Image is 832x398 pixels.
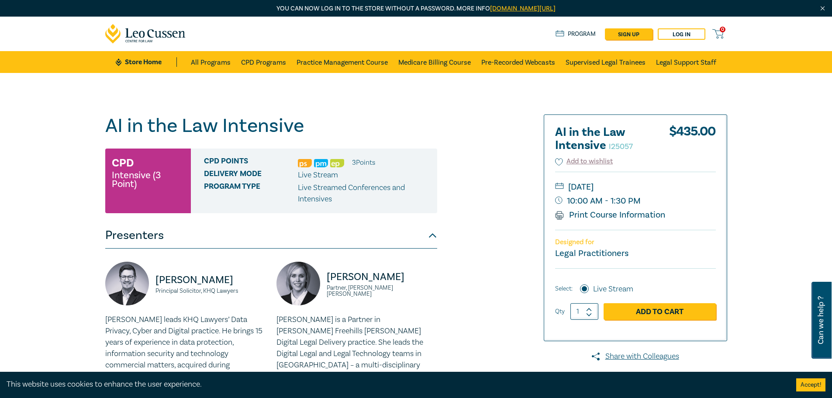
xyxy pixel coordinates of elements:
[112,171,184,188] small: Intensive (3 Point)
[112,155,134,171] h3: CPD
[116,57,176,67] a: Store Home
[191,51,231,73] a: All Programs
[555,238,716,246] p: Designed for
[570,303,598,320] input: 1
[656,51,716,73] a: Legal Support Staff
[819,5,826,12] img: Close
[276,314,437,382] p: [PERSON_NAME] is a Partner in [PERSON_NAME] Freehills [PERSON_NAME] Digital Legal Delivery practi...
[796,378,825,391] button: Accept cookies
[490,4,556,13] a: [DOMAIN_NAME][URL]
[105,314,266,371] p: [PERSON_NAME] leads KHQ Lawyers’ Data Privacy, Cyber and Digital practice. He brings 15 years of ...
[352,157,375,168] li: 3 Point s
[105,114,437,137] h1: AI in the Law Intensive
[555,156,613,166] button: Add to wishlist
[155,288,266,294] small: Principal Solicitor, KHQ Lawyers
[298,170,338,180] span: Live Stream
[298,182,431,205] p: Live Streamed Conferences and Intensives
[481,51,555,73] a: Pre-Recorded Webcasts
[204,157,298,168] span: CPD Points
[720,27,725,32] span: 0
[658,28,705,40] a: Log in
[398,51,471,73] a: Medicare Billing Course
[609,142,633,152] small: I25057
[555,284,573,294] span: Select:
[314,159,328,167] img: Practice Management & Business Skills
[566,51,646,73] a: Supervised Legal Trainees
[544,351,727,362] a: Share with Colleagues
[204,170,298,181] span: Delivery Mode
[604,303,716,320] a: Add to Cart
[105,222,437,249] button: Presenters
[593,284,633,295] label: Live Stream
[555,248,628,259] small: Legal Practitioners
[555,307,565,316] label: Qty
[556,29,596,39] a: Program
[817,287,825,353] span: Can we help ?
[330,159,344,167] img: Ethics & Professional Responsibility
[105,4,727,14] p: You can now log in to the store without a password. More info
[7,379,783,390] div: This website uses cookies to enhance the user experience.
[297,51,388,73] a: Practice Management Course
[555,180,716,194] small: [DATE]
[327,270,437,284] p: [PERSON_NAME]
[555,194,716,208] small: 10:00 AM - 1:30 PM
[276,262,320,305] img: https://s3.ap-southeast-2.amazonaws.com/leo-cussen-store-production-content/Contacts/Emily%20Cogh...
[669,126,716,156] div: $ 435.00
[555,126,651,152] h2: AI in the Law Intensive
[298,159,312,167] img: Professional Skills
[241,51,286,73] a: CPD Programs
[327,285,437,297] small: Partner, [PERSON_NAME] [PERSON_NAME]
[204,182,298,205] span: Program type
[105,262,149,305] img: https://s3.ap-southeast-2.amazonaws.com/leo-cussen-store-production-content/Contacts/Alex%20Ditte...
[555,209,666,221] a: Print Course Information
[155,273,266,287] p: [PERSON_NAME]
[605,28,652,40] a: sign up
